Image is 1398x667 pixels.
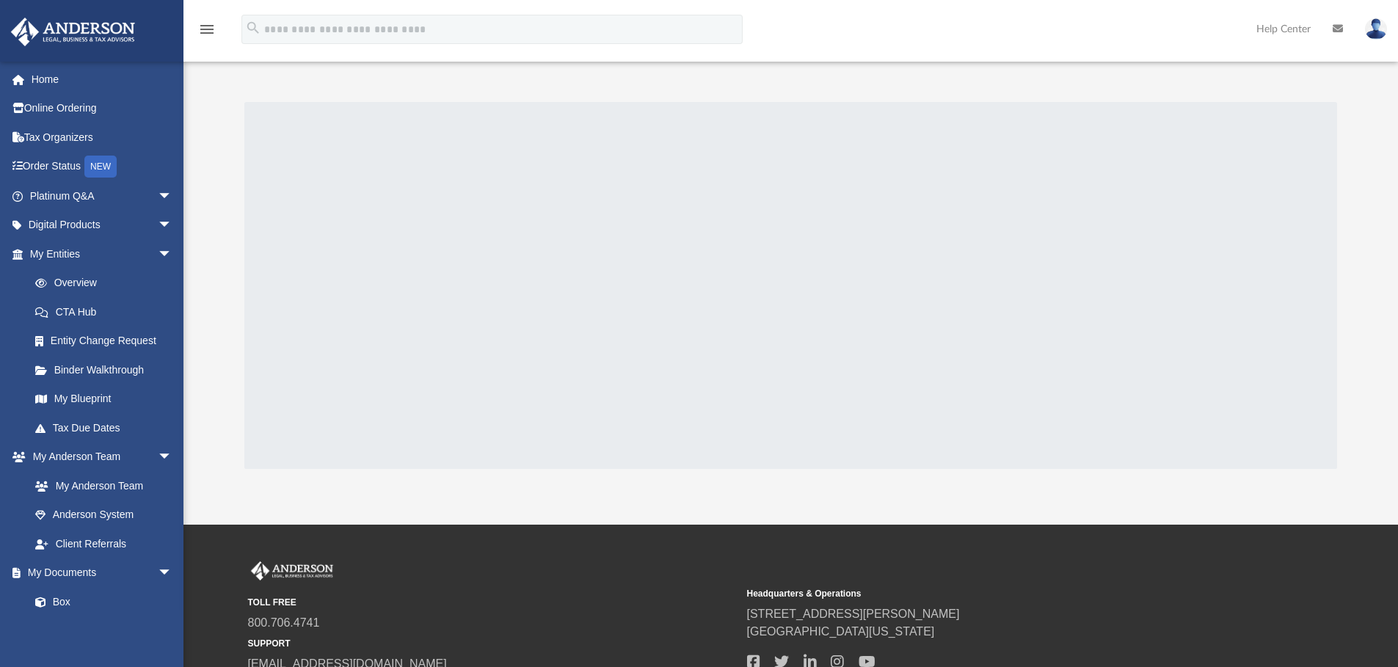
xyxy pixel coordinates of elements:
[1365,18,1387,40] img: User Pic
[21,269,194,298] a: Overview
[158,211,187,241] span: arrow_drop_down
[10,558,187,588] a: My Documentsarrow_drop_down
[10,94,194,123] a: Online Ordering
[21,587,180,616] a: Box
[198,28,216,38] a: menu
[198,21,216,38] i: menu
[84,156,117,178] div: NEW
[248,561,336,580] img: Anderson Advisors Platinum Portal
[10,181,194,211] a: Platinum Q&Aarrow_drop_down
[21,500,187,530] a: Anderson System
[158,239,187,269] span: arrow_drop_down
[21,297,194,327] a: CTA Hub
[158,181,187,211] span: arrow_drop_down
[245,20,261,36] i: search
[10,65,194,94] a: Home
[248,637,737,650] small: SUPPORT
[21,384,187,414] a: My Blueprint
[21,471,180,500] a: My Anderson Team
[21,616,187,646] a: Meeting Minutes
[158,558,187,588] span: arrow_drop_down
[747,625,935,638] a: [GEOGRAPHIC_DATA][US_STATE]
[158,442,187,473] span: arrow_drop_down
[21,355,194,384] a: Binder Walkthrough
[10,211,194,240] a: Digital Productsarrow_drop_down
[747,587,1236,600] small: Headquarters & Operations
[10,442,187,472] a: My Anderson Teamarrow_drop_down
[10,123,194,152] a: Tax Organizers
[21,327,194,356] a: Entity Change Request
[248,596,737,609] small: TOLL FREE
[10,239,194,269] a: My Entitiesarrow_drop_down
[7,18,139,46] img: Anderson Advisors Platinum Portal
[21,529,187,558] a: Client Referrals
[747,608,960,620] a: [STREET_ADDRESS][PERSON_NAME]
[248,616,320,629] a: 800.706.4741
[10,152,194,182] a: Order StatusNEW
[21,413,194,442] a: Tax Due Dates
